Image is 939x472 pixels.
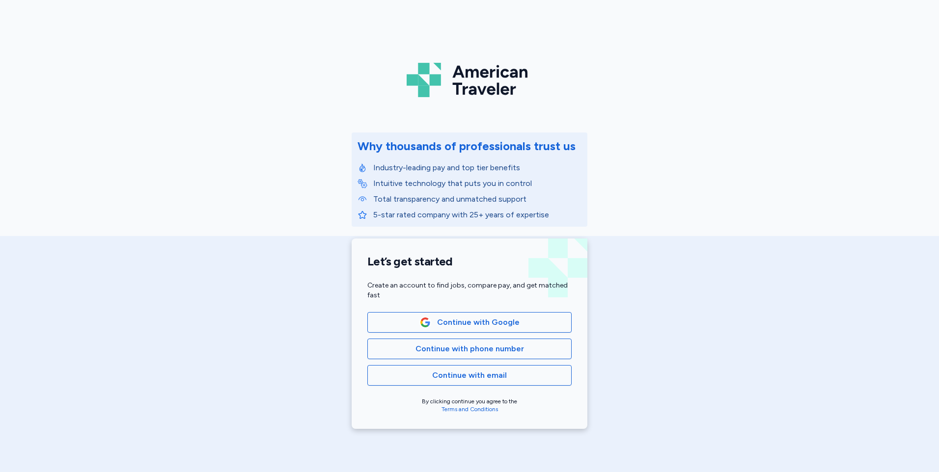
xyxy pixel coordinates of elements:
img: Logo [407,59,532,101]
p: Industry-leading pay and top tier benefits [373,162,581,174]
a: Terms and Conditions [442,406,498,413]
h1: Let’s get started [367,254,572,269]
div: By clicking continue you agree to the [367,397,572,413]
span: Continue with phone number [415,343,524,355]
p: Intuitive technology that puts you in control [373,178,581,189]
button: Continue with phone number [367,339,572,359]
button: Google LogoContinue with Google [367,312,572,333]
span: Continue with email [432,369,507,381]
button: Continue with email [367,365,572,386]
div: Create an account to find jobs, compare pay, and get matched fast [367,281,572,300]
p: 5-star rated company with 25+ years of expertise [373,209,581,221]
img: Google Logo [420,317,431,328]
div: Why thousands of professionals trust us [358,138,576,154]
p: Total transparency and unmatched support [373,193,581,205]
span: Continue with Google [437,316,520,328]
